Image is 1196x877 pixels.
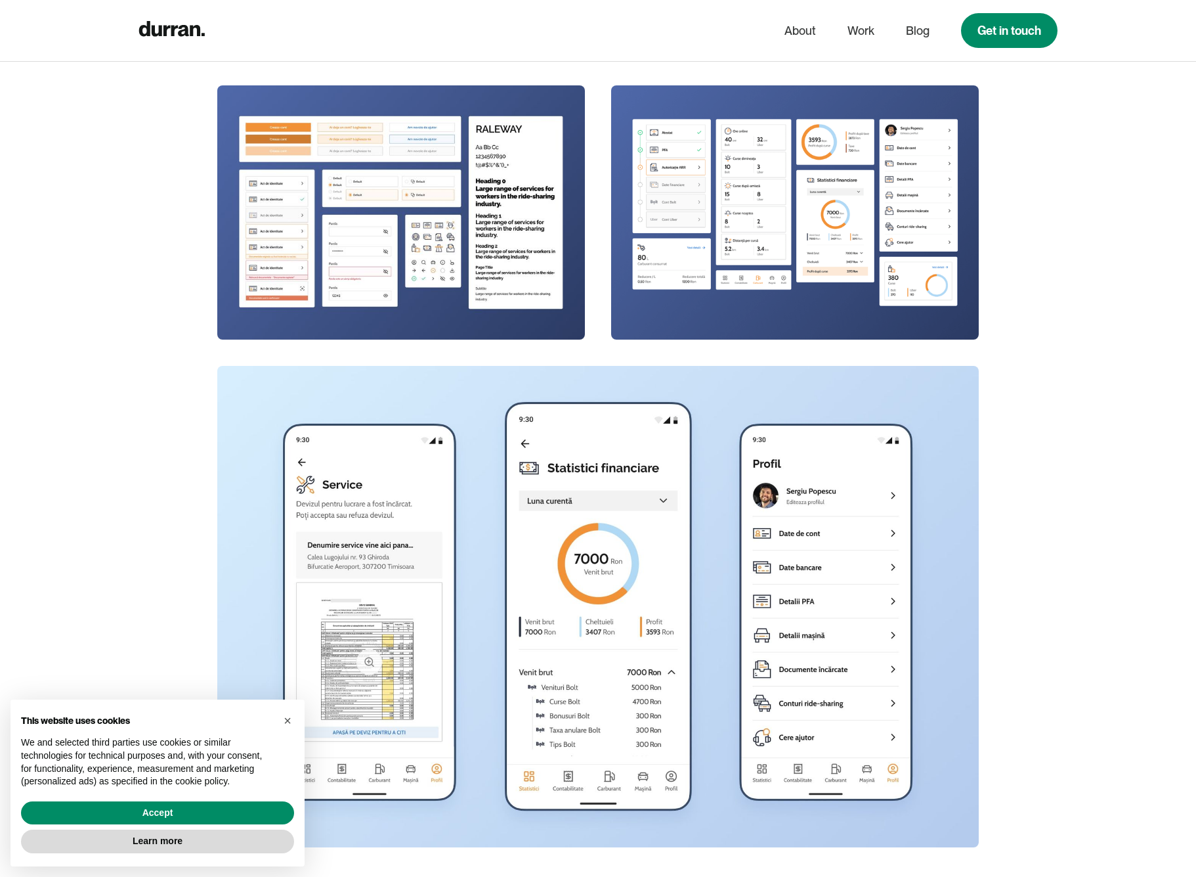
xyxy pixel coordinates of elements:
span: × [284,713,291,728]
a: Get in touch [961,13,1057,48]
button: Close this notice [277,710,298,731]
p: We and selected third parties use cookies or similar technologies for technical purposes and, wit... [21,736,273,788]
button: Learn more [21,830,294,853]
a: home [139,18,205,43]
h2: This website uses cookies [21,715,273,727]
a: Work [847,18,874,43]
button: Accept [21,801,294,825]
a: Blog [906,18,929,43]
a: About [784,18,816,43]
